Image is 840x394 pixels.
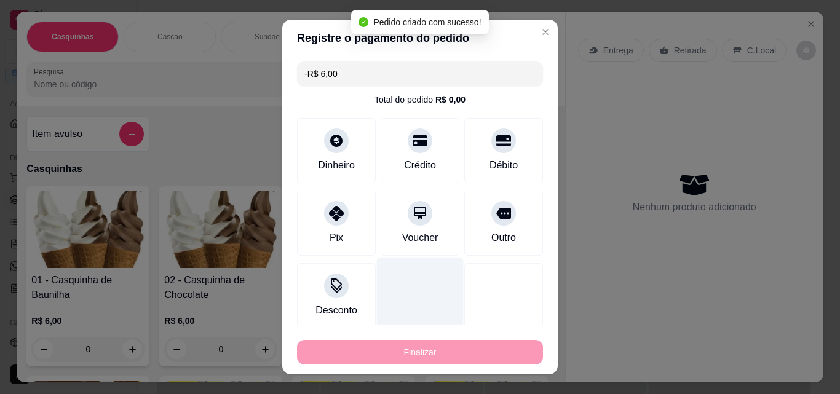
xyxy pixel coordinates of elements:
div: Voucher [402,230,438,245]
header: Registre o pagamento do pedido [282,20,558,57]
div: Pix [330,230,343,245]
div: Total do pedido [374,93,466,106]
div: R$ 0,00 [435,93,466,106]
div: Outro [491,230,516,245]
span: Pedido criado com sucesso! [373,17,481,27]
div: Débito [489,158,518,173]
div: Desconto [315,303,357,318]
div: Crédito [404,158,436,173]
input: Ex.: hambúrguer de cordeiro [304,61,536,86]
button: Close [536,22,555,42]
span: check-circle [359,17,368,27]
div: Dinheiro [318,158,355,173]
